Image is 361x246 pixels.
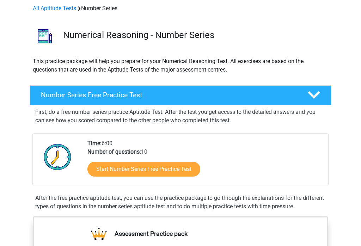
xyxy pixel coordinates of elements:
[33,5,76,12] a: All Aptitude Tests
[33,57,328,74] p: This practice package will help you prepare for your Numerical Reasoning Test. All exercises are ...
[30,4,331,13] div: Number Series
[63,30,326,41] h3: Numerical Reasoning - Number Series
[35,108,326,125] p: First, do a free number series practice Aptitude Test. After the test you get access to the detai...
[41,91,296,99] h4: Number Series Free Practice Test
[87,148,141,155] b: Number of questions:
[27,85,334,105] a: Number Series Free Practice Test
[32,194,329,211] div: After the free practice aptitude test, you can use the practice package to go through the explana...
[87,140,102,147] b: Time:
[30,21,60,51] img: number series
[40,139,75,174] img: Clock
[87,162,200,177] a: Start Number Series Free Practice Test
[82,139,328,185] div: 6:00 10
